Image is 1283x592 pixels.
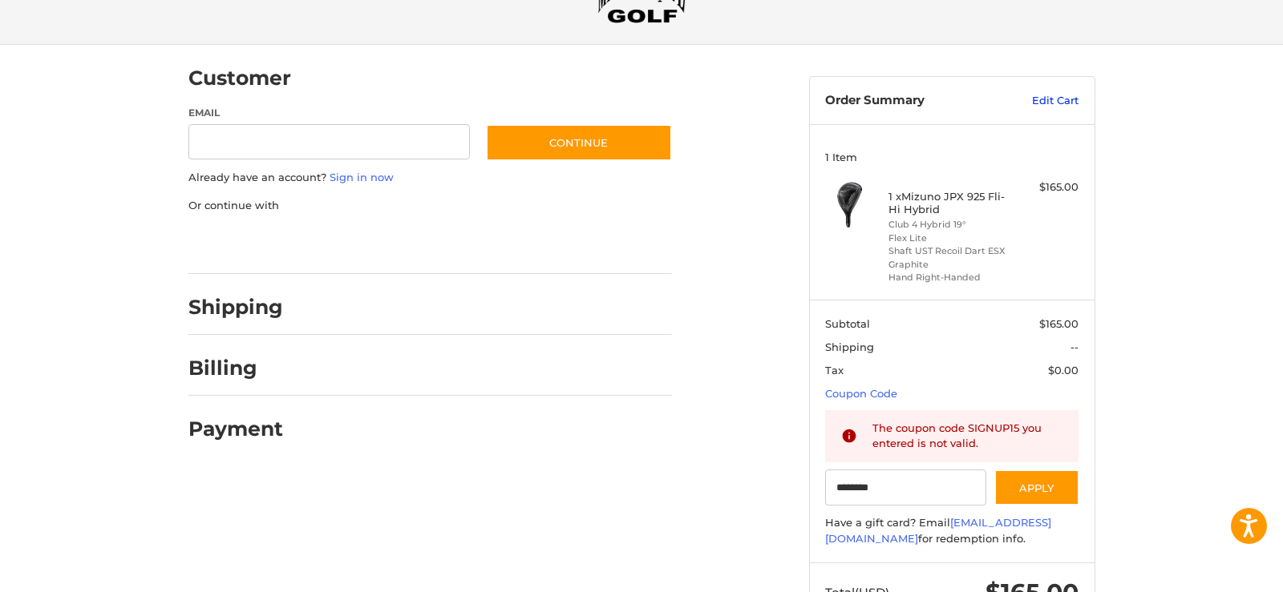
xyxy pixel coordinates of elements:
span: Tax [825,364,844,377]
a: Coupon Code [825,387,897,400]
li: Shaft UST Recoil Dart ESX Graphite [888,244,1011,271]
h2: Customer [188,66,291,91]
iframe: PayPal-venmo [455,229,575,258]
div: The coupon code SIGNUP15 you entered is not valid. [872,421,1063,452]
h2: Shipping [188,295,283,320]
h3: Order Summary [825,93,998,109]
iframe: PayPal-paypal [183,229,303,258]
a: Edit Cart [998,93,1079,109]
span: Subtotal [825,317,870,330]
span: $0.00 [1048,364,1079,377]
span: -- [1071,340,1079,353]
span: $165.00 [1039,317,1079,330]
h3: 1 Item [825,151,1079,163]
li: Club 4 Hybrid 19° [888,218,1011,232]
div: Have a gift card? Email for redemption info. [825,515,1079,546]
button: Continue [486,124,672,161]
span: Shipping [825,340,874,353]
a: Sign in now [330,171,394,183]
a: [EMAIL_ADDRESS][DOMAIN_NAME] [825,516,1051,545]
input: Gift Certificate or Coupon Code [825,469,986,505]
li: Flex Lite [888,232,1011,245]
h2: Billing [188,356,282,381]
p: Or continue with [188,198,672,214]
iframe: PayPal-paylater [319,229,439,258]
h2: Payment [188,417,283,441]
h4: 1 x Mizuno JPX 925 Fli-Hi Hybrid [888,190,1011,216]
li: Hand Right-Handed [888,271,1011,284]
p: Already have an account? [188,170,672,186]
div: $165.00 [1015,179,1079,195]
label: Email [188,106,471,120]
button: Apply [994,469,1079,505]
